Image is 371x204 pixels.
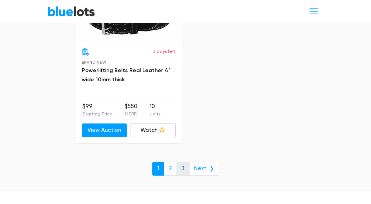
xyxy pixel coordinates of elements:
[82,110,113,117] p: Starting Price
[303,4,324,18] button: Toggle navigation
[176,162,190,176] a: 3
[82,67,170,83] a: Powerlifting Belts Real Leather 4" wide 10mm thick
[125,110,137,117] p: MSRP
[189,162,219,176] a: Next ❯
[82,60,107,64] span: Brand New
[82,102,113,118] li: $99
[125,102,137,118] li: $550
[152,162,164,176] a: 1
[150,110,160,117] p: Units
[153,48,176,55] p: 3 days left
[130,123,176,137] a: Watch
[150,102,160,118] li: 10
[48,6,95,17] a: BlueLots
[164,162,177,176] a: 2
[82,123,127,137] a: View Auction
